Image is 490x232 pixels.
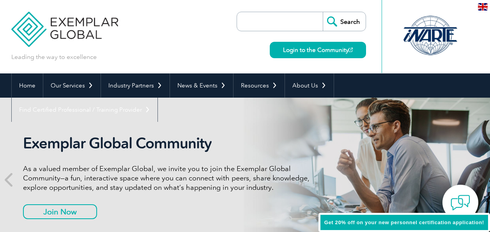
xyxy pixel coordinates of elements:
a: About Us [285,73,334,98]
p: As a valued member of Exemplar Global, we invite you to join the Exemplar Global Community—a fun,... [23,164,315,192]
a: Resources [234,73,285,98]
a: Our Services [43,73,101,98]
img: contact-chat.png [451,193,470,212]
a: Home [12,73,43,98]
h2: Exemplar Global Community [23,134,315,152]
a: Login to the Community [270,42,366,58]
img: en [478,3,488,11]
a: Find Certified Professional / Training Provider [12,98,157,122]
img: open_square.png [348,48,353,52]
a: Join Now [23,204,97,219]
span: Get 20% off on your new personnel certification application! [324,220,484,225]
a: Industry Partners [101,73,170,98]
p: Leading the way to excellence [11,53,97,61]
a: News & Events [170,73,233,98]
input: Search [323,12,366,31]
